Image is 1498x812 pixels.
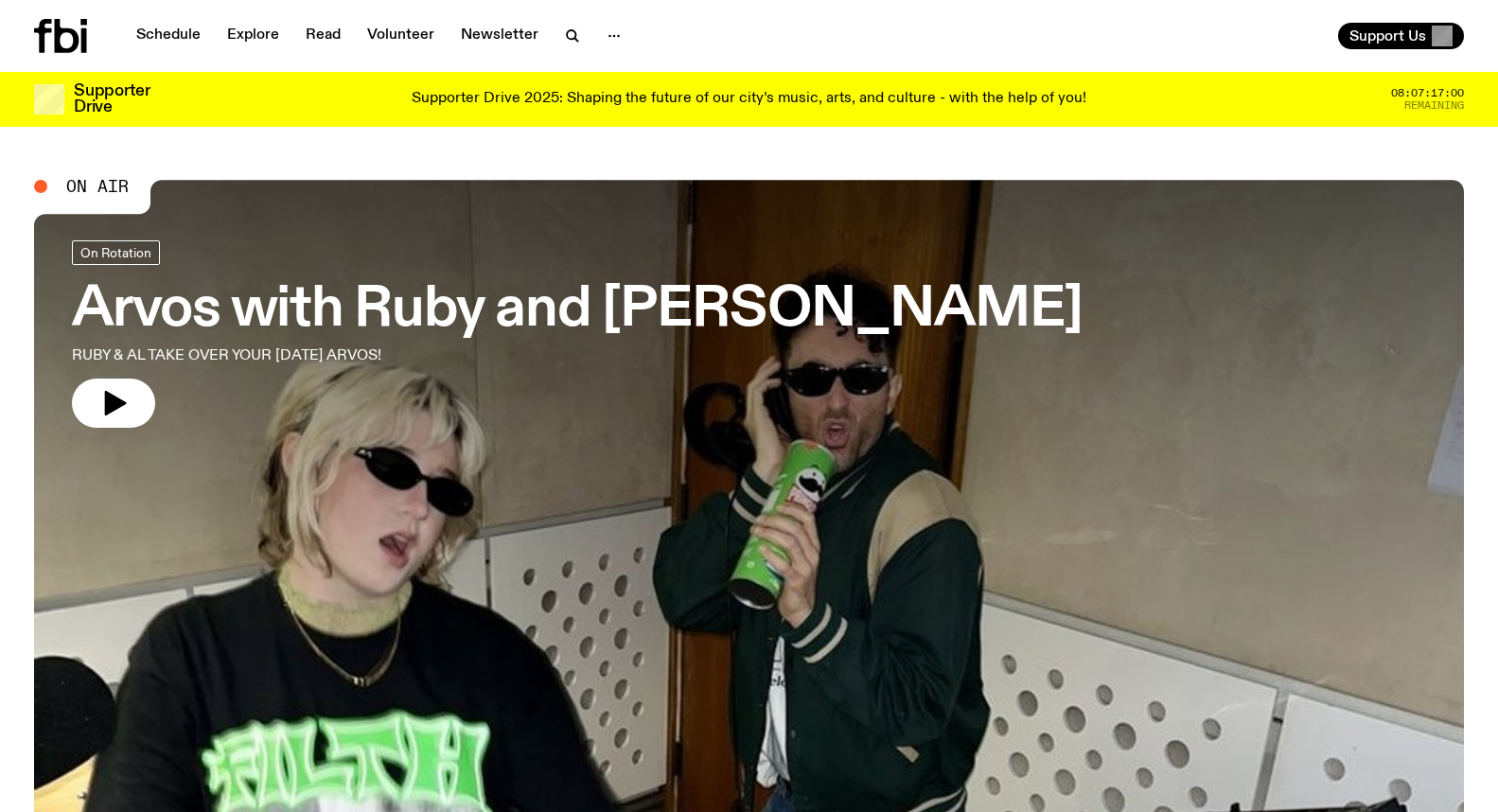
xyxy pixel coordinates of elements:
[1338,23,1464,49] button: Support Us
[449,23,550,49] a: Newsletter
[216,23,291,49] a: Explore
[1404,100,1464,111] span: Remaining
[72,240,160,265] a: On Rotation
[72,240,1083,428] a: Arvos with Ruby and [PERSON_NAME]RUBY & AL TAKE OVER YOUR [DATE] ARVOS!
[80,245,151,259] span: On Rotation
[72,284,1083,337] h3: Arvos with Ruby and [PERSON_NAME]
[1349,27,1426,44] span: Support Us
[74,83,150,115] h3: Supporter Drive
[72,344,556,367] p: RUBY & AL TAKE OVER YOUR [DATE] ARVOS!
[1391,88,1464,98] span: 08:07:17:00
[66,178,129,195] span: On Air
[356,23,446,49] a: Volunteer
[125,23,212,49] a: Schedule
[412,91,1086,108] p: Supporter Drive 2025: Shaping the future of our city’s music, arts, and culture - with the help o...
[294,23,352,49] a: Read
